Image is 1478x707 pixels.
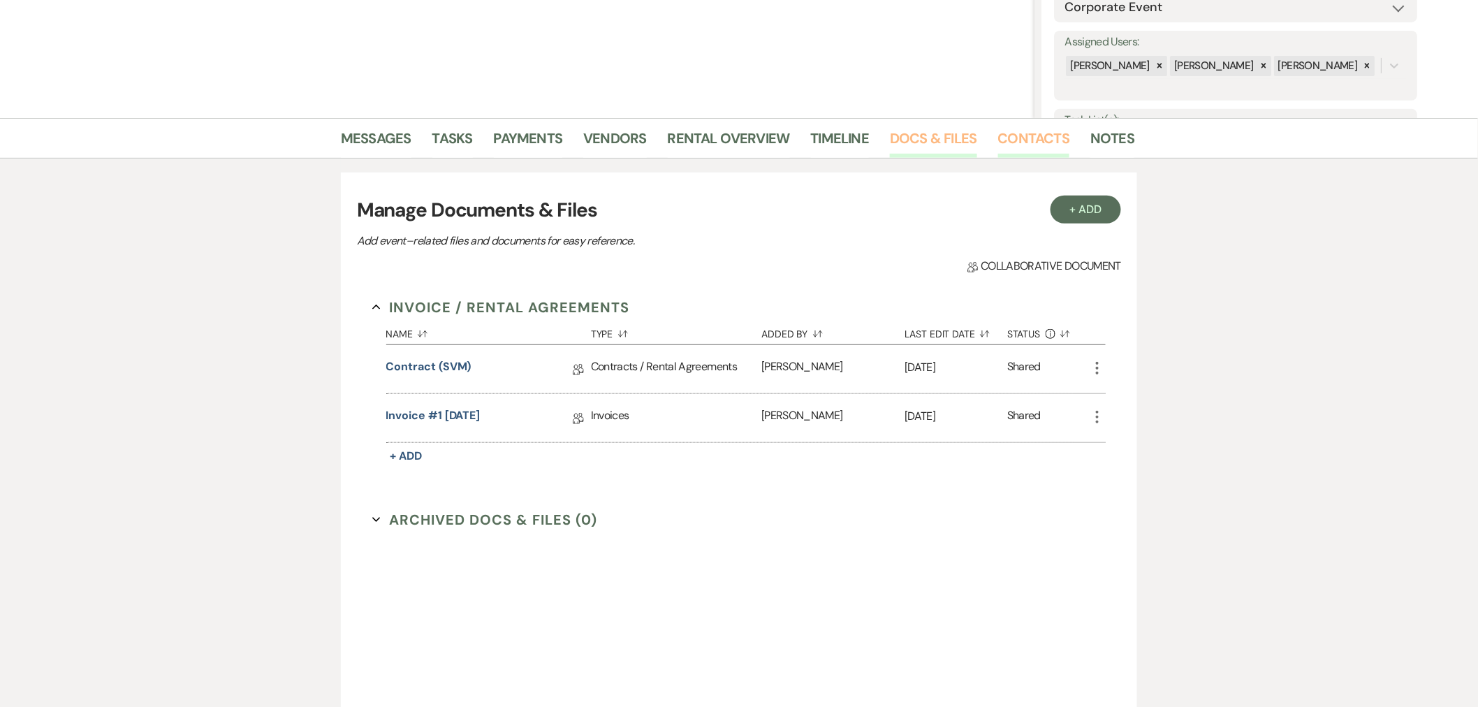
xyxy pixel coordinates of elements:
label: Assigned Users: [1064,32,1407,52]
button: Type [591,318,761,344]
button: + Add [386,446,427,466]
a: Timeline [811,127,870,158]
a: Invoice #1 [DATE] [386,407,481,429]
a: Vendors [583,127,646,158]
a: Notes [1090,127,1134,158]
a: Contacts [998,127,1070,158]
button: Added By [761,318,905,344]
span: Collaborative document [967,258,1121,275]
div: [PERSON_NAME] [761,345,905,393]
p: [DATE] [905,407,1007,425]
a: Docs & Files [890,127,976,158]
div: Contracts / Rental Agreements [591,345,761,393]
button: Archived Docs & Files (0) [372,509,598,530]
div: [PERSON_NAME] [1170,56,1256,76]
div: Shared [1007,407,1041,429]
div: [PERSON_NAME] [1274,56,1360,76]
div: Invoices [591,394,761,442]
button: + Add [1051,196,1122,224]
div: [PERSON_NAME] [761,394,905,442]
p: Add event–related files and documents for easy reference. [357,232,846,250]
a: Contract (SVM) [386,358,471,380]
button: Last Edit Date [905,318,1007,344]
a: Messages [341,127,411,158]
span: + Add [390,449,423,463]
h3: Manage Documents & Files [357,196,1121,225]
a: Rental Overview [668,127,790,158]
button: Invoice / Rental Agreements [372,297,630,318]
div: [PERSON_NAME] [1066,56,1152,76]
button: Status [1007,318,1089,344]
button: Name [386,318,591,344]
label: Task List(s): [1064,110,1407,131]
span: Status [1007,329,1041,339]
p: [DATE] [905,358,1007,377]
a: Tasks [432,127,473,158]
div: Shared [1007,358,1041,380]
a: Payments [494,127,563,158]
